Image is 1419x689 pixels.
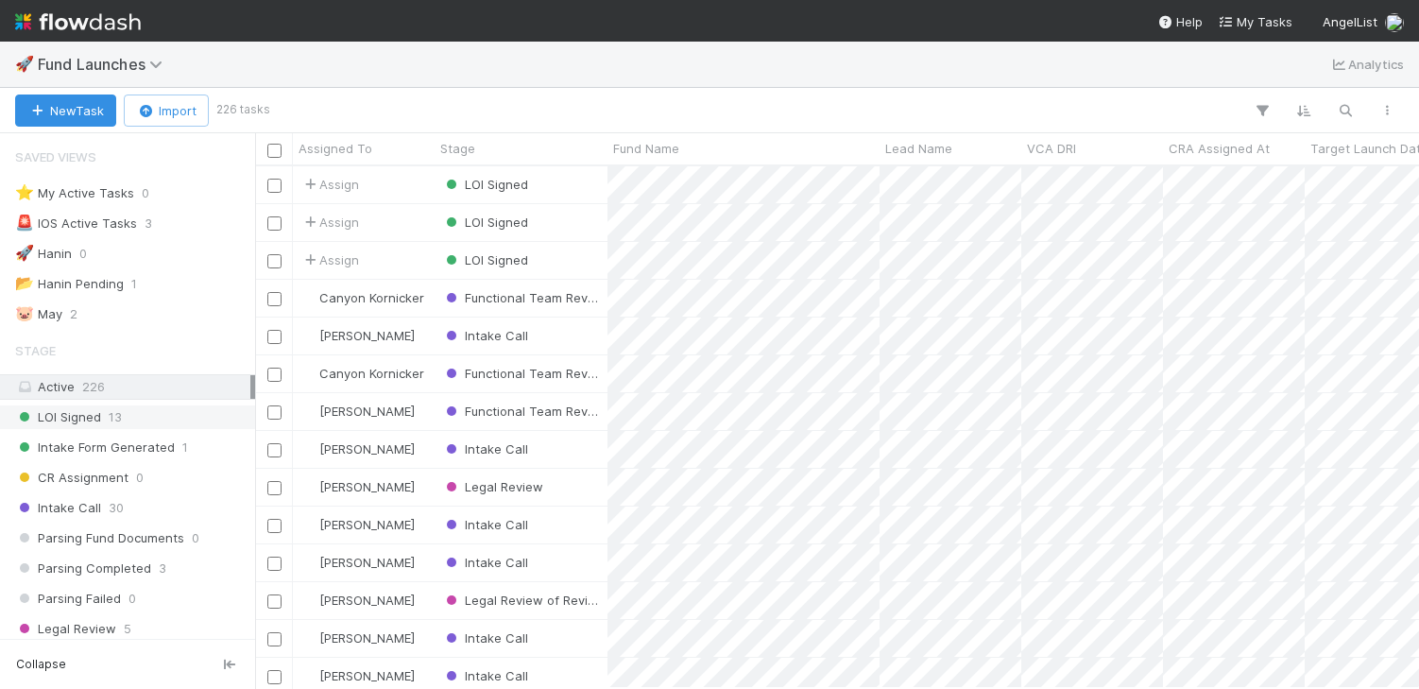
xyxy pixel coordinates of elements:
input: Toggle Row Selected [267,632,282,646]
div: LOI Signed [442,213,528,232]
span: VCA DRI [1027,139,1076,158]
div: Active [15,375,250,399]
span: 1 [131,272,137,296]
span: LOI Signed [442,252,528,267]
div: Legal Review of Revised LPA [442,591,598,610]
span: 5 [124,617,131,641]
span: Intake Form Generated [15,436,175,459]
span: 0 [79,242,87,266]
span: 📂 [15,275,34,291]
span: 🐷 [15,305,34,321]
span: 0 [136,466,144,490]
input: Toggle Row Selected [267,368,282,382]
span: My Tasks [1218,14,1292,29]
img: avatar_ac990a78-52d7-40f8-b1fe-cbbd1cda261e.png [301,404,316,419]
div: [PERSON_NAME] [300,591,415,610]
span: Parsing Fund Documents [15,526,184,550]
span: 3 [159,557,166,580]
div: Help [1157,12,1203,31]
span: Stage [440,139,475,158]
span: LOI Signed [442,215,528,230]
input: Toggle Row Selected [267,443,282,457]
span: Functional Team Review [442,404,608,419]
span: Intake Call [442,441,528,456]
input: Toggle Row Selected [267,670,282,684]
span: Collapse [16,656,66,673]
img: logo-inverted-e16ddd16eac7371096b0.svg [15,6,141,38]
span: 🚨 [15,215,34,231]
span: Intake Call [442,328,528,343]
span: Fund Launches [38,55,172,74]
input: Toggle Row Selected [267,519,282,533]
span: [PERSON_NAME] [319,479,415,494]
input: Toggle All Rows Selected [267,144,282,158]
div: Intake Call [442,515,528,534]
span: LOI Signed [15,405,101,429]
span: Intake Call [442,630,528,646]
span: Lead Name [885,139,952,158]
span: 0 [192,526,199,550]
div: Canyon Kornicker [300,364,424,383]
div: LOI Signed [442,175,528,194]
input: Toggle Row Selected [267,594,282,609]
input: Toggle Row Selected [267,292,282,306]
div: Functional Team Review Completed [442,288,598,307]
span: [PERSON_NAME] [319,630,415,646]
span: [PERSON_NAME] [319,593,415,608]
span: 🚀 [15,245,34,261]
span: 226 [82,379,105,394]
span: CR Assignment [15,466,128,490]
small: 226 tasks [216,101,270,118]
span: 30 [109,496,124,520]
span: Parsing Completed [15,557,151,580]
img: avatar_d1f4bd1b-0b26-4d9b-b8ad-69b413583d95.png [301,290,316,305]
div: [PERSON_NAME] [300,666,415,685]
img: avatar_e764f80f-affb-48ed-b536-deace7b998a7.png [301,441,316,456]
a: Analytics [1329,53,1404,76]
span: Intake Call [442,555,528,570]
span: Functional Team Review Completed [442,290,677,305]
span: Intake Call [442,668,528,683]
span: Canyon Kornicker [319,366,424,381]
span: Legal Review of Revised LPA [442,593,635,608]
span: [PERSON_NAME] [319,404,415,419]
div: Hanin [15,242,72,266]
div: Functional Team Review [442,364,598,383]
img: avatar_d1f4bd1b-0b26-4d9b-b8ad-69b413583d95.png [301,366,316,381]
div: Intake Call [442,439,528,458]
div: Legal Review [442,477,543,496]
span: Saved Views [15,138,96,176]
img: avatar_7ba8ec58-bd0f-432b-b5d2-ae377bfaef52.png [301,555,316,570]
img: avatar_0b1dbcb8-f701-47e0-85bc-d79ccc0efe6c.png [301,479,316,494]
span: 13 [109,405,122,429]
span: [PERSON_NAME] [319,555,415,570]
input: Toggle Row Selected [267,405,282,420]
span: Legal Review [442,479,543,494]
span: [PERSON_NAME] [319,668,415,683]
div: Functional Team Review [442,402,598,421]
input: Toggle Row Selected [267,330,282,344]
span: Legal Review [15,617,116,641]
span: [PERSON_NAME] [319,441,415,456]
div: [PERSON_NAME] [300,629,415,647]
span: Functional Team Review [442,366,608,381]
span: Canyon Kornicker [319,290,424,305]
img: avatar_9de67779-6c57-488b-bea0-f7d0c258f572.png [1385,13,1404,32]
div: [PERSON_NAME] [300,477,415,496]
span: 0 [128,587,136,611]
span: [PERSON_NAME] [319,517,415,532]
div: [PERSON_NAME] [300,326,415,345]
span: 1 [182,436,188,459]
div: Intake Call [442,553,528,572]
button: Import [124,95,209,127]
div: [PERSON_NAME] [300,515,415,534]
div: Intake Call [442,666,528,685]
span: Parsing Failed [15,587,121,611]
input: Toggle Row Selected [267,216,282,231]
button: NewTask [15,95,116,127]
span: AngelList [1323,14,1377,29]
span: 2 [70,302,77,326]
input: Toggle Row Selected [267,179,282,193]
div: Assign [300,250,359,269]
span: Fund Name [613,139,679,158]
